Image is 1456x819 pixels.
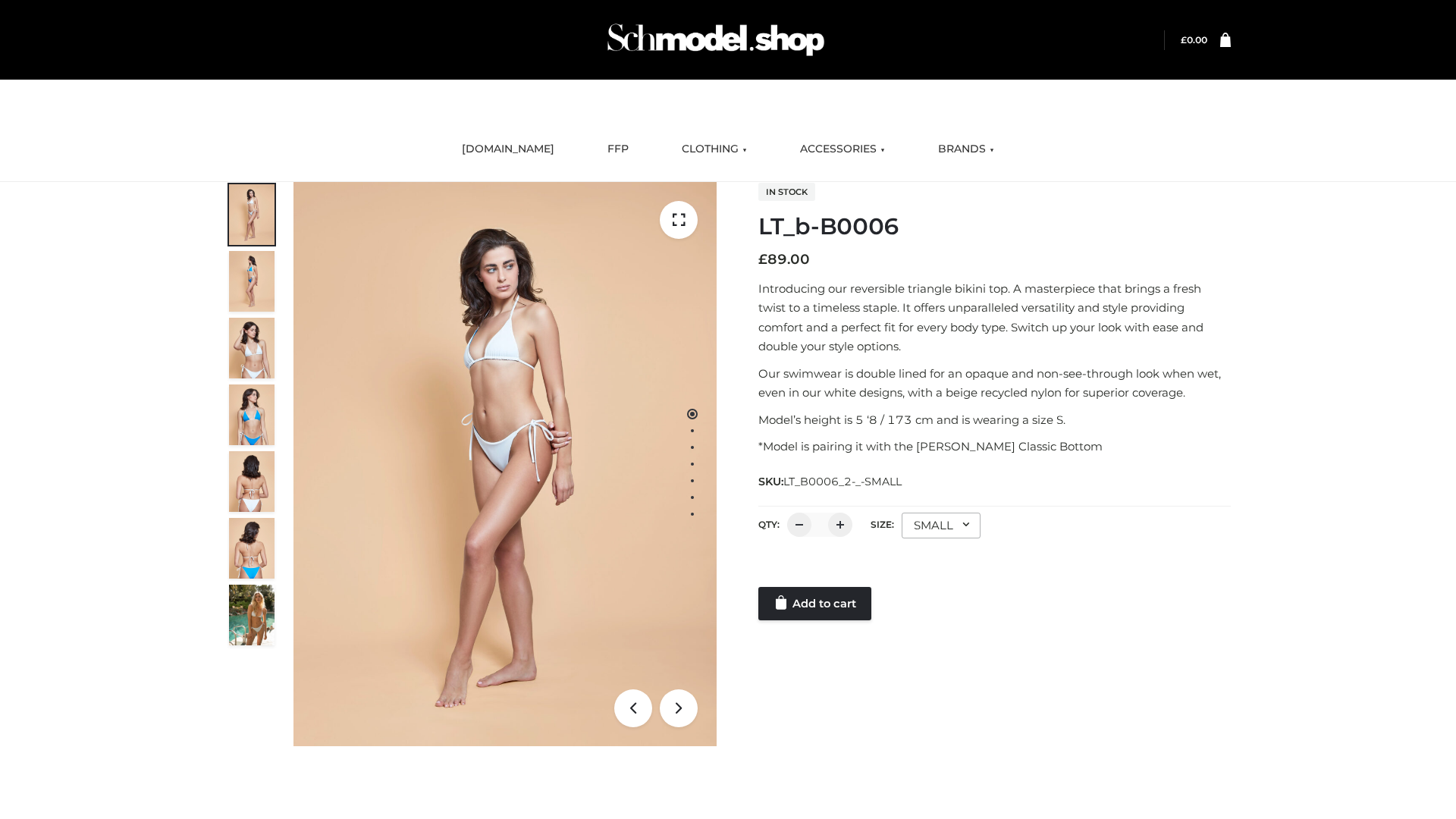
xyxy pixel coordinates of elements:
[758,279,1231,356] p: Introducing our reversible triangle bikini top. A masterpiece that brings a fresh twist to a time...
[871,519,894,530] label: Size:
[596,133,640,166] a: FFP
[758,213,1231,240] h1: LT_b-B0006
[758,410,1231,430] p: Model’s height is 5 ‘8 / 173 cm and is wearing a size S.
[902,513,981,538] div: SMALL
[450,133,566,166] a: [DOMAIN_NAME]
[229,384,275,445] img: ArielClassicBikiniTop_CloudNine_AzureSky_OW114ECO_4-scaled.jpg
[602,10,830,70] img: Schmodel Admin 964
[229,251,275,312] img: ArielClassicBikiniTop_CloudNine_AzureSky_OW114ECO_2-scaled.jpg
[229,451,275,512] img: ArielClassicBikiniTop_CloudNine_AzureSky_OW114ECO_7-scaled.jpg
[927,133,1006,166] a: BRANDS
[789,133,896,166] a: ACCESSORIES
[229,318,275,378] img: ArielClassicBikiniTop_CloudNine_AzureSky_OW114ECO_3-scaled.jpg
[229,518,275,579] img: ArielClassicBikiniTop_CloudNine_AzureSky_OW114ECO_8-scaled.jpg
[293,182,717,746] img: ArielClassicBikiniTop_CloudNine_AzureSky_OW114ECO_1
[758,587,871,620] a: Add to cart
[1181,34,1187,45] span: £
[758,251,767,268] span: £
[758,364,1231,403] p: Our swimwear is double lined for an opaque and non-see-through look when wet, even in our white d...
[758,183,815,201] span: In stock
[758,472,903,491] span: SKU:
[1181,34,1207,45] bdi: 0.00
[758,519,780,530] label: QTY:
[758,251,810,268] bdi: 89.00
[229,184,275,245] img: ArielClassicBikiniTop_CloudNine_AzureSky_OW114ECO_1-scaled.jpg
[783,475,902,488] span: LT_B0006_2-_-SMALL
[229,585,275,645] img: Arieltop_CloudNine_AzureSky2.jpg
[670,133,758,166] a: CLOTHING
[758,437,1231,457] p: *Model is pairing it with the [PERSON_NAME] Classic Bottom
[1181,34,1207,45] a: £0.00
